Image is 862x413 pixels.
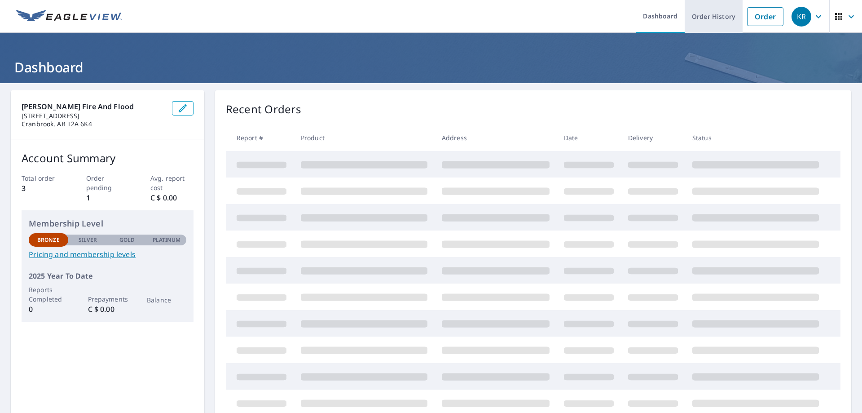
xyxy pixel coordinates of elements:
[685,124,826,151] th: Status
[11,58,851,76] h1: Dashboard
[153,236,181,244] p: Platinum
[22,183,65,194] p: 3
[22,101,165,112] p: [PERSON_NAME] Fire And Flood
[435,124,557,151] th: Address
[22,112,165,120] p: [STREET_ADDRESS]
[150,192,194,203] p: C $ 0.00
[79,236,97,244] p: Silver
[747,7,783,26] a: Order
[29,249,186,260] a: Pricing and membership levels
[119,236,135,244] p: Gold
[150,173,194,192] p: Avg. report cost
[86,173,129,192] p: Order pending
[29,304,68,315] p: 0
[792,7,811,27] div: KR
[22,173,65,183] p: Total order
[29,271,186,281] p: 2025 Year To Date
[37,236,60,244] p: Bronze
[86,192,129,203] p: 1
[294,124,435,151] th: Product
[226,124,294,151] th: Report #
[22,120,165,128] p: Cranbrook, AB T2A 6K4
[621,124,685,151] th: Delivery
[226,101,301,117] p: Recent Orders
[22,150,194,166] p: Account Summary
[88,294,128,304] p: Prepayments
[29,218,186,230] p: Membership Level
[557,124,621,151] th: Date
[147,295,186,305] p: Balance
[16,10,122,23] img: EV Logo
[29,285,68,304] p: Reports Completed
[88,304,128,315] p: C $ 0.00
